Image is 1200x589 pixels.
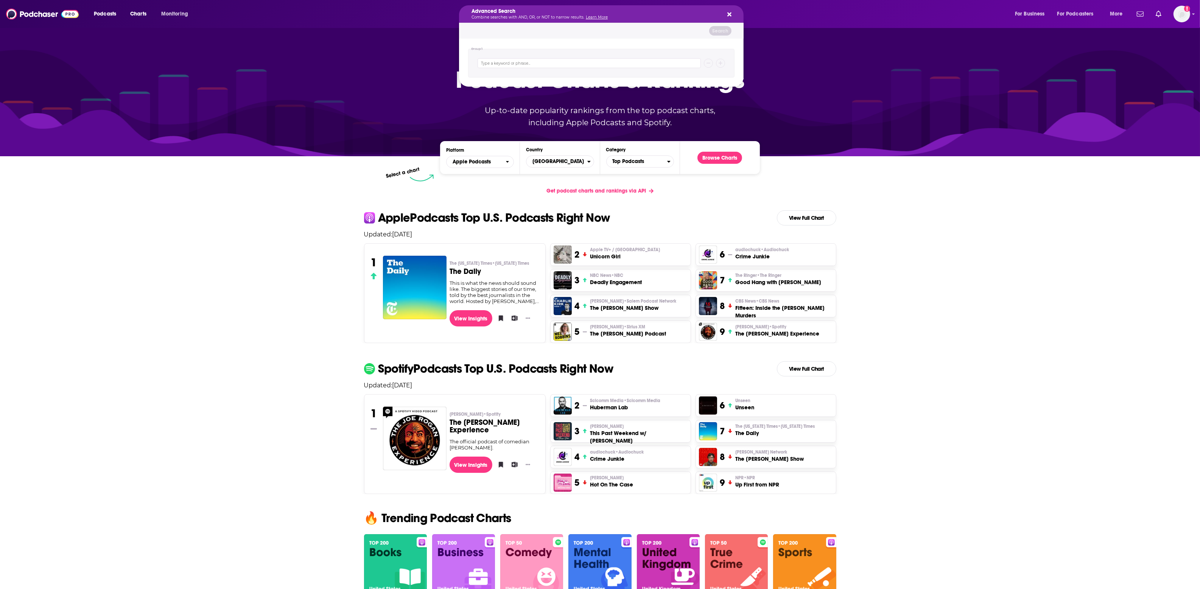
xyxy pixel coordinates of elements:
[720,400,725,411] h3: 6
[1105,8,1132,20] button: open menu
[735,449,804,455] p: Tucker Carlson Network
[590,449,644,455] span: audiochuck
[697,152,742,164] button: Browse Charts
[735,449,804,463] a: [PERSON_NAME] NetworkThe [PERSON_NAME] Show
[383,407,447,470] a: The Joe Rogan Experience
[554,271,572,289] img: Deadly Engagement
[94,9,116,19] span: Podcasts
[492,261,529,266] span: • [US_STATE] Times
[735,272,821,286] a: The Ringer•The RingerGood Hang with [PERSON_NAME]
[450,411,539,438] a: [PERSON_NAME]•SpotifyThe [PERSON_NAME] Experience
[699,323,717,341] a: The Joe Rogan Experience
[735,247,789,260] a: audiochuck•AudiochuckCrime Junkie
[709,26,732,36] button: Search
[590,278,642,286] h3: Deadly Engagement
[383,256,447,319] img: The Daily
[590,247,660,253] p: Apple TV+ / Seven Hills
[624,398,660,403] span: • Scicomm Media
[699,271,717,289] img: Good Hang with Amy Poehler
[89,8,126,20] button: open menu
[744,475,755,480] span: • NPR
[735,253,789,260] h3: Crime Junkie
[472,9,719,14] h5: Advanced Search
[358,512,842,524] h2: 🔥 Trending Podcast Charts
[526,155,587,168] span: [GEOGRAPHIC_DATA]
[761,247,789,252] span: • Audiochuck
[1174,6,1190,22] span: Logged in as itang
[590,330,666,337] h3: The [PERSON_NAME] Podcast
[478,58,701,68] input: Type a keyword or phrase...
[590,481,633,488] h3: Hot On The Case
[720,326,725,337] h3: 9
[699,246,717,264] a: Crime Junkie
[586,15,608,20] a: Learn More
[720,300,725,312] h3: 8
[575,477,580,488] h3: 5
[590,298,676,304] p: Charlie Kirk • Salem Podcast Network
[699,474,717,492] img: Up First from NPR
[575,275,580,286] h3: 3
[446,156,514,168] h2: Platforms
[1174,6,1190,22] button: Show profile menu
[450,260,539,280] a: The [US_STATE] Times•[US_STATE] TimesThe Daily
[735,455,804,463] h3: The [PERSON_NAME] Show
[624,298,676,304] span: • Salem Podcast Network
[554,448,572,466] a: Crime Junkie
[606,155,674,168] button: Categories
[735,423,815,429] p: The New York Times • New York Times
[624,324,645,329] span: • Sirius XM
[450,310,492,326] a: View Insights
[699,422,717,440] img: The Daily
[509,459,517,470] button: Add to List
[364,212,375,223] img: apple Icon
[495,312,503,324] button: Bookmark Podcast
[735,475,779,481] p: NPR • NPR
[735,475,755,481] span: NPR
[735,278,821,286] h3: Good Hang with [PERSON_NAME]
[471,47,483,51] h4: Group 1
[699,448,717,466] a: The Tucker Carlson Show
[450,411,501,417] span: [PERSON_NAME]
[720,477,725,488] h3: 9
[778,424,815,429] span: • [US_STATE] Times
[1010,8,1054,20] button: open menu
[446,156,514,168] button: open menu
[615,449,644,455] span: • Audiochuck
[735,398,754,404] p: Unseen
[554,297,572,315] a: The Charlie Kirk Show
[590,449,644,463] a: audiochuck•AudiochuckCrime Junkie
[590,475,633,488] a: [PERSON_NAME]Hot On The Case
[735,247,789,253] p: audiochuck • Audiochuck
[735,298,833,319] a: CBS News•CBS NewsFifteen: Inside the [PERSON_NAME] Murders
[735,324,819,337] a: [PERSON_NAME]•SpotifyThe [PERSON_NAME] Experience
[575,300,580,312] h3: 4
[590,423,687,444] a: [PERSON_NAME]This Past Weekend w/ [PERSON_NAME]
[554,246,572,264] a: Unicorn Girl
[757,273,781,278] span: • The Ringer
[1153,8,1164,20] a: Show notifications dropdown
[735,247,789,253] span: audiochuck
[358,231,842,238] p: Updated: [DATE]
[735,272,821,278] p: The Ringer • The Ringer
[590,324,666,337] a: [PERSON_NAME]•Sirius XMThe [PERSON_NAME] Podcast
[590,404,660,411] h3: Huberman Lab
[735,481,779,488] h3: Up First from NPR
[735,475,779,488] a: NPR•NPRUp First from NPR
[590,298,676,312] a: [PERSON_NAME]•Salem Podcast NetworkThe [PERSON_NAME] Show
[590,398,660,404] p: Scicomm Media • Scicomm Media
[554,474,572,492] img: Hot On The Case
[466,5,751,23] div: Search podcasts, credits, & more...
[720,249,725,260] h3: 6
[378,212,610,224] p: Apple Podcasts Top U.S. Podcasts Right Now
[523,314,533,322] button: Show More Button
[483,412,501,417] span: • Spotify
